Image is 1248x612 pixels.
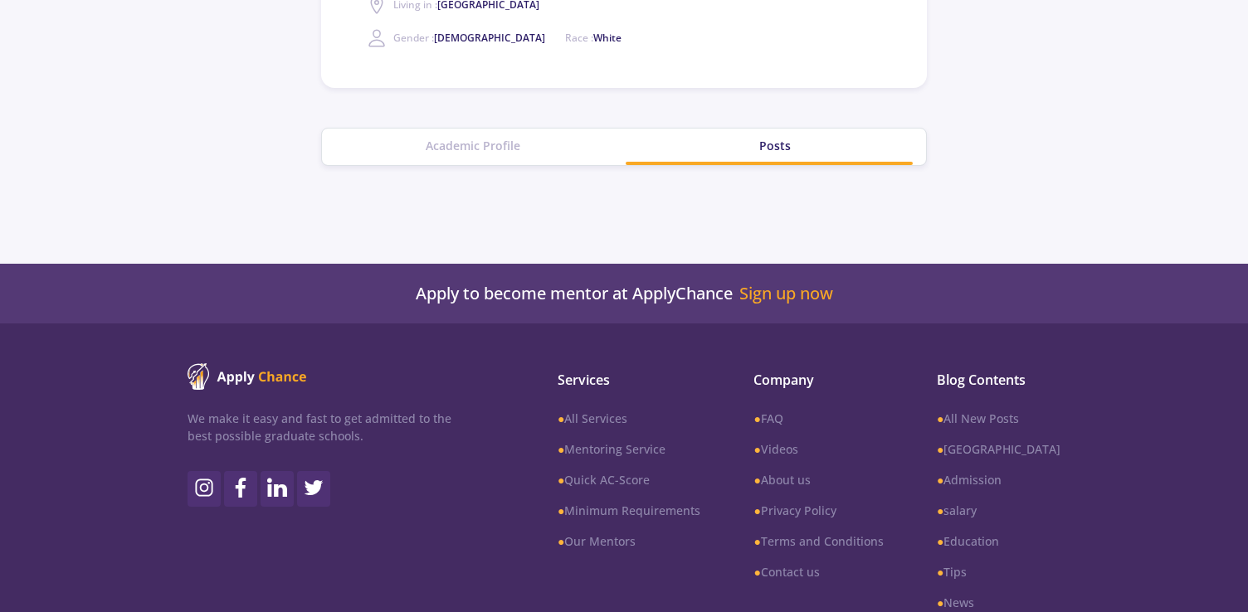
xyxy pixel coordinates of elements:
a: ●salary [937,502,1060,519]
b: ● [558,410,564,426]
b: ● [753,441,760,457]
b: ● [937,472,943,488]
b: ● [937,564,943,580]
a: ●[GEOGRAPHIC_DATA] [937,440,1060,458]
a: ●News [937,594,1060,611]
a: ●Quick AC-Score [558,471,700,488]
b: ● [937,533,943,549]
b: ● [753,564,760,580]
b: ● [558,533,564,549]
div: Posts [624,137,926,154]
b: ● [753,472,760,488]
a: ●All Services [558,410,700,427]
a: ●Videos [753,440,883,458]
a: ●All New Posts [937,410,1060,427]
a: ●Terms and Conditions [753,532,883,550]
span: Gender : [393,31,545,45]
b: ● [937,503,943,518]
img: ApplyChance logo [188,363,307,390]
a: ●Mentoring Service [558,440,700,458]
b: ● [753,410,760,426]
a: ●Admission [937,471,1060,488]
span: White [593,31,622,45]
b: ● [558,441,564,457]
div: Academic Profile [322,137,624,154]
b: ● [753,503,760,518]
span: Blog Contents [937,370,1060,390]
a: Sign up now [739,284,833,304]
b: ● [558,503,564,518]
a: ●Privacy Policy [753,502,883,519]
b: ● [753,533,760,549]
b: ● [558,472,564,488]
span: Company [753,370,883,390]
span: Race : [565,31,622,45]
a: ●Tips [937,563,1060,580]
a: ●Education [937,532,1060,550]
b: ● [937,410,943,426]
b: ● [937,595,943,610]
b: ● [937,441,943,457]
a: ●Our Mentors [558,532,700,550]
p: We make it easy and fast to get admitted to the best possible graduate schools. [188,410,451,444]
span: [DEMOGRAPHIC_DATA] [434,31,545,45]
a: ●FAQ [753,410,883,427]
a: ●Contact us [753,563,883,580]
span: Services [558,370,700,390]
a: ●Minimum Requirements [558,502,700,519]
a: ●About us [753,471,883,488]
